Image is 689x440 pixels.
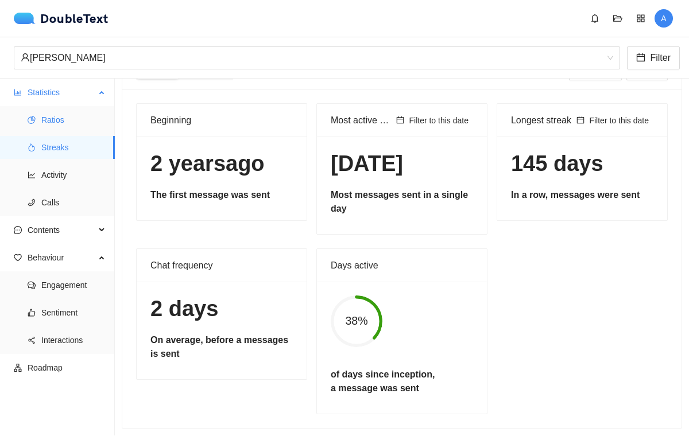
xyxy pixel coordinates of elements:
[609,14,626,23] span: folder-open
[41,329,106,352] span: Interactions
[331,150,473,177] h1: [DATE]
[331,249,473,282] div: Days active
[609,9,627,28] button: folder-open
[589,114,649,127] span: Filter to this date
[28,143,36,151] span: fire
[28,198,36,207] span: phone
[627,46,680,69] button: calendarFilter
[511,150,653,177] h1: 145 days
[409,114,469,127] span: Filter to this date
[28,81,95,104] span: Statistics
[650,50,671,65] span: Filter
[331,104,392,137] div: Most active day
[41,163,106,186] span: Activity
[41,301,106,324] span: Sentiment
[331,316,382,327] span: 38%
[41,108,106,131] span: Ratios
[28,309,36,317] span: like
[21,53,30,62] span: user
[150,295,293,322] h1: 2 days
[28,336,36,344] span: share-alt
[14,254,22,262] span: heart
[150,333,293,361] h5: On average, before a messages is sent
[586,9,604,28] button: bell
[21,47,613,69] span: Hannah Parkin
[396,116,404,125] span: calendar
[632,14,649,23] span: appstore
[511,113,572,127] div: Longest streak
[392,114,473,127] button: calendarFilter to this date
[331,368,435,395] h5: of days since inception, a message was sent
[28,116,36,124] span: pie-chart
[28,171,36,179] span: line-chart
[28,219,95,242] span: Contents
[14,364,22,372] span: apartment
[331,188,473,216] h5: Most messages sent in a single day
[14,226,22,234] span: message
[14,13,109,24] a: logoDoubleText
[511,188,653,202] h5: In a row, messages were sent
[150,188,293,202] h5: The first message was sent
[586,14,603,23] span: bell
[28,356,106,379] span: Roadmap
[28,281,36,289] span: comment
[636,53,645,64] span: calendar
[14,13,109,24] div: DoubleText
[150,249,293,282] div: Chat frequency
[14,88,22,96] span: bar-chart
[21,47,603,69] div: [PERSON_NAME]
[661,9,666,28] span: A
[41,274,106,297] span: Engagement
[150,104,293,137] div: Beginning
[41,191,106,214] span: Calls
[41,136,106,159] span: Streaks
[576,116,585,125] span: calendar
[28,246,95,269] span: Behaviour
[572,114,653,127] button: calendarFilter to this date
[14,13,40,24] img: logo
[150,150,293,177] h1: 2 years ago
[632,9,650,28] button: appstore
